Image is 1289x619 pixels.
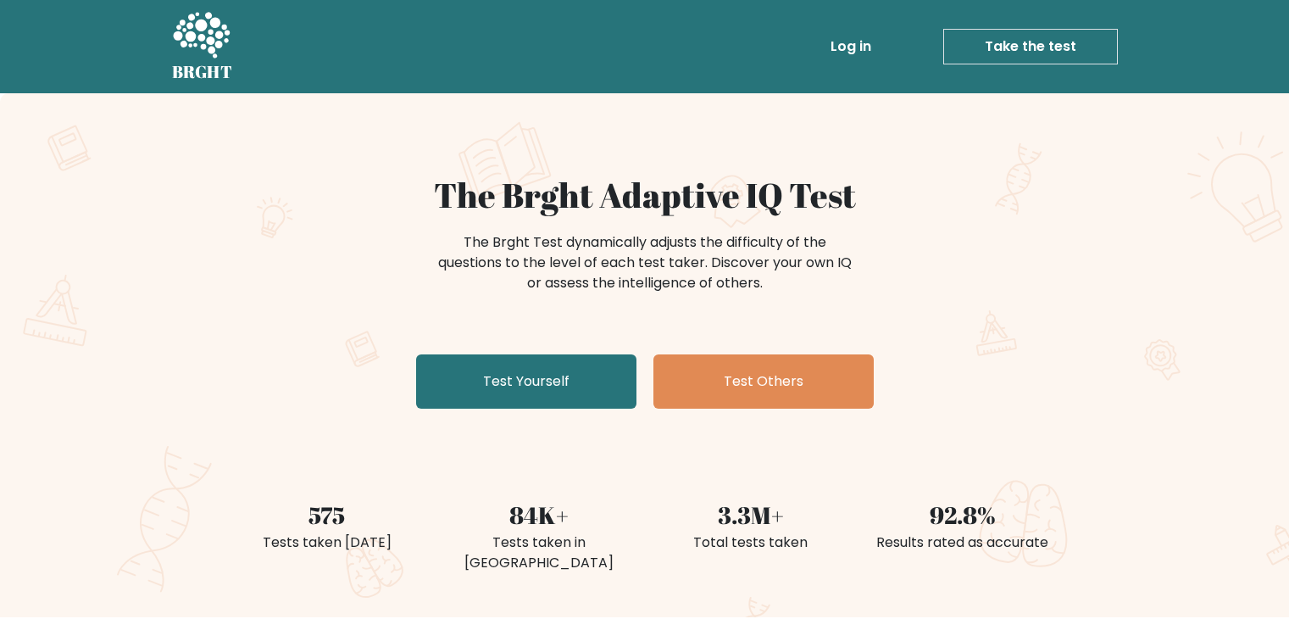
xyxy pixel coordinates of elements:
[824,30,878,64] a: Log in
[416,354,636,409] a: Test Yourself
[867,497,1058,533] div: 92.8%
[943,29,1118,64] a: Take the test
[231,175,1058,215] h1: The Brght Adaptive IQ Test
[172,62,233,82] h5: BRGHT
[655,533,847,553] div: Total tests taken
[172,7,233,86] a: BRGHT
[653,354,874,409] a: Test Others
[231,497,423,533] div: 575
[867,533,1058,553] div: Results rated as accurate
[433,232,857,293] div: The Brght Test dynamically adjusts the difficulty of the questions to the level of each test take...
[231,533,423,553] div: Tests taken [DATE]
[655,497,847,533] div: 3.3M+
[443,533,635,573] div: Tests taken in [GEOGRAPHIC_DATA]
[443,497,635,533] div: 84K+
